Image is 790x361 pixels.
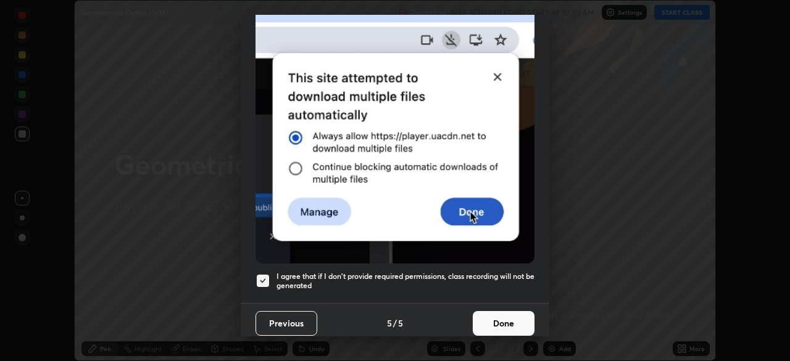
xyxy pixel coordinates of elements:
[393,317,397,330] h4: /
[398,317,403,330] h4: 5
[276,272,534,291] h5: I agree that if I don't provide required permissions, class recording will not be generated
[473,311,534,336] button: Done
[256,311,317,336] button: Previous
[387,317,392,330] h4: 5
